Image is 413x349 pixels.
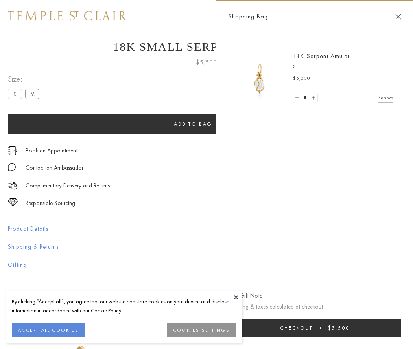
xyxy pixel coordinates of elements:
[26,146,77,155] a: Book an Appointment
[236,55,283,102] img: P51836-E11SERPPV
[8,198,18,206] img: icon_sourcing.svg
[228,291,262,301] button: Add Gift Note
[293,52,350,60] a: 18K Serpent Amulet
[26,163,83,173] div: Contact an Ambassador
[8,11,127,20] img: Temple St. Clair
[12,297,236,315] div: By clicking “Accept all”, you agree that our website can store cookies on your device and disclos...
[8,114,378,134] button: Add to bag
[8,181,18,191] img: icon_delivery.svg
[8,163,16,171] img: MessageIcon-01_2.svg
[293,75,310,83] span: $5,500
[8,238,405,256] button: Shipping & Returns
[228,11,268,22] span: Shopping Bag
[328,325,350,331] span: $5,500
[395,14,401,20] button: Close Shopping Bag
[8,146,17,155] img: icon_appointment.svg
[293,63,393,71] p: S
[8,89,22,99] label: S
[8,73,42,86] span: Size:
[174,121,212,127] span: Add to bag
[8,40,405,53] h1: 18K Small Serpent Amulet
[196,57,217,68] span: $5,500
[378,94,393,102] a: Remove
[26,198,75,208] div: Responsible Sourcing
[25,89,39,99] label: M
[167,323,236,337] button: COOKIES SETTINGS
[8,256,405,274] button: Gifting
[26,181,110,191] p: Complimentary Delivery and Returns
[280,325,313,331] span: Checkout
[293,93,301,103] a: Set quantity to 0
[309,93,317,103] a: Set quantity to 2
[8,220,405,238] button: Product Details
[228,319,401,337] button: Checkout $5,500
[12,323,85,337] button: ACCEPT ALL COOKIES
[228,302,401,312] p: Shipping & taxes calculated at checkout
